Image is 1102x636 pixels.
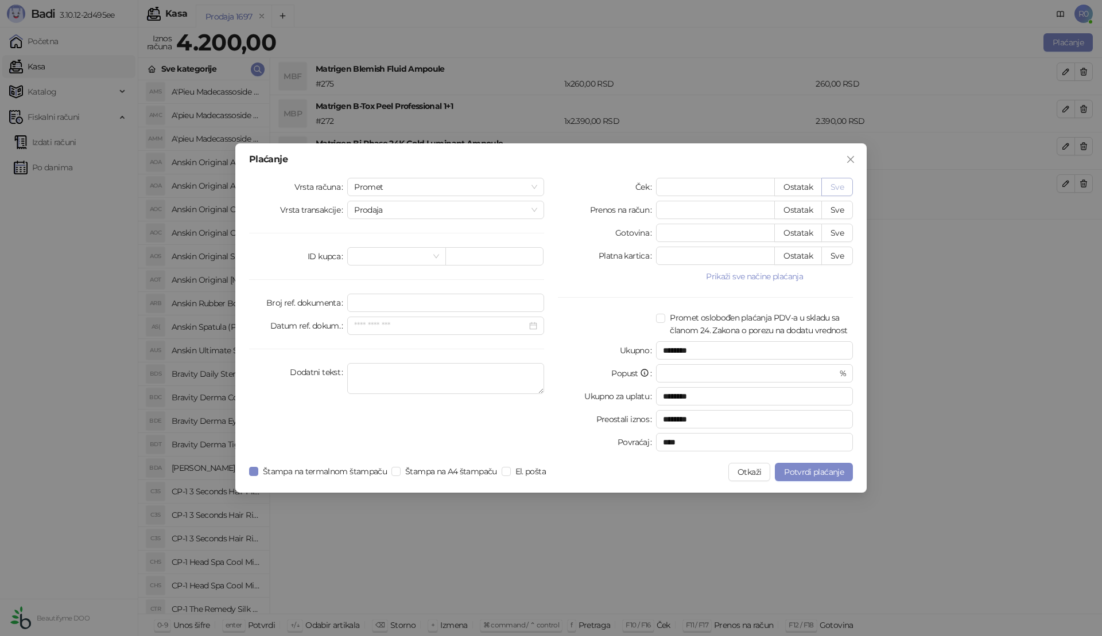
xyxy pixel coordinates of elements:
[308,247,347,266] label: ID kupca
[590,201,657,219] label: Prenos na račun
[354,319,527,332] input: Datum ref. dokum.
[280,201,348,219] label: Vrsta transakcije
[774,224,822,242] button: Ostatak
[784,467,844,477] span: Potvrdi plaćanje
[266,294,347,312] label: Broj ref. dokumenta
[249,155,853,164] div: Plaćanje
[665,311,853,337] span: Promet oslobođen plaćanja PDV-a u skladu sa članom 24. Zakona o porezu na dodatu vrednost
[620,341,657,360] label: Ukupno
[821,178,853,196] button: Sve
[401,465,502,478] span: Štampa na A4 štampaču
[635,178,656,196] label: Ček
[347,363,544,394] textarea: Dodatni tekst
[354,201,537,218] span: Prodaja
[821,247,853,265] button: Sve
[584,387,656,405] label: Ukupno za uplatu
[821,201,853,219] button: Sve
[774,247,822,265] button: Ostatak
[347,294,544,312] input: Broj ref. dokumenta
[290,363,347,381] label: Dodatni tekst
[258,465,391,478] span: Štampa na termalnom štampaču
[821,224,853,242] button: Sve
[656,270,853,283] button: Prikaži sve načine plaćanja
[663,365,837,382] input: Popust
[596,410,657,428] label: Preostali iznos
[846,155,855,164] span: close
[599,247,656,265] label: Platna kartica
[511,465,550,478] span: El. pošta
[775,463,853,481] button: Potvrdi plaćanje
[841,150,860,169] button: Close
[618,433,656,451] label: Povraćaj
[615,224,656,242] label: Gotovina
[774,178,822,196] button: Ostatak
[774,201,822,219] button: Ostatak
[841,155,860,164] span: Zatvori
[354,178,537,196] span: Promet
[728,463,770,481] button: Otkaži
[294,178,348,196] label: Vrsta računa
[270,317,348,335] label: Datum ref. dokum.
[611,364,656,383] label: Popust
